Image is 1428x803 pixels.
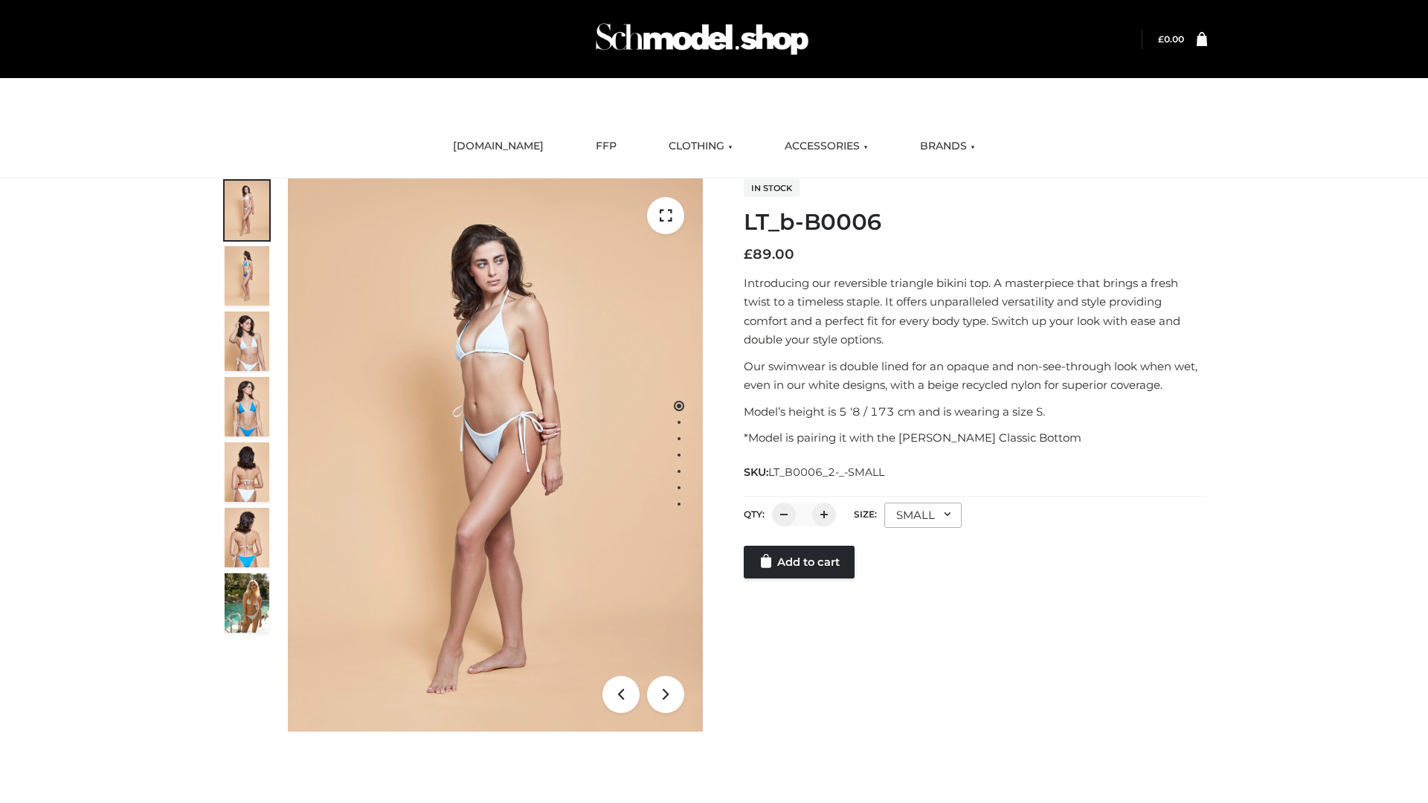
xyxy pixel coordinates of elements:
p: *Model is pairing it with the [PERSON_NAME] Classic Bottom [744,428,1207,448]
a: FFP [585,130,628,163]
span: SKU: [744,463,886,481]
a: CLOTHING [657,130,744,163]
label: Size: [854,509,877,520]
p: Our swimwear is double lined for an opaque and non-see-through look when wet, even in our white d... [744,357,1207,395]
img: ArielClassicBikiniTop_CloudNine_AzureSky_OW114ECO_1 [288,178,703,732]
h1: LT_b-B0006 [744,209,1207,236]
span: In stock [744,179,800,197]
bdi: 89.00 [744,246,794,262]
p: Introducing our reversible triangle bikini top. A masterpiece that brings a fresh twist to a time... [744,274,1207,349]
img: Arieltop_CloudNine_AzureSky2.jpg [225,573,269,633]
img: ArielClassicBikiniTop_CloudNine_AzureSky_OW114ECO_7-scaled.jpg [225,442,269,502]
a: ACCESSORIES [773,130,879,163]
a: £0.00 [1158,33,1184,45]
span: £ [1158,33,1164,45]
img: ArielClassicBikiniTop_CloudNine_AzureSky_OW114ECO_4-scaled.jpg [225,377,269,436]
a: [DOMAIN_NAME] [442,130,555,163]
p: Model’s height is 5 ‘8 / 173 cm and is wearing a size S. [744,402,1207,422]
div: SMALL [884,503,962,528]
img: ArielClassicBikiniTop_CloudNine_AzureSky_OW114ECO_8-scaled.jpg [225,508,269,567]
span: LT_B0006_2-_-SMALL [768,465,884,479]
label: QTY: [744,509,765,520]
a: Add to cart [744,546,855,578]
bdi: 0.00 [1158,33,1184,45]
span: £ [744,246,753,262]
img: Schmodel Admin 964 [591,10,814,68]
img: ArielClassicBikiniTop_CloudNine_AzureSky_OW114ECO_2-scaled.jpg [225,246,269,306]
img: ArielClassicBikiniTop_CloudNine_AzureSky_OW114ECO_3-scaled.jpg [225,312,269,371]
img: ArielClassicBikiniTop_CloudNine_AzureSky_OW114ECO_1-scaled.jpg [225,181,269,240]
a: BRANDS [909,130,986,163]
